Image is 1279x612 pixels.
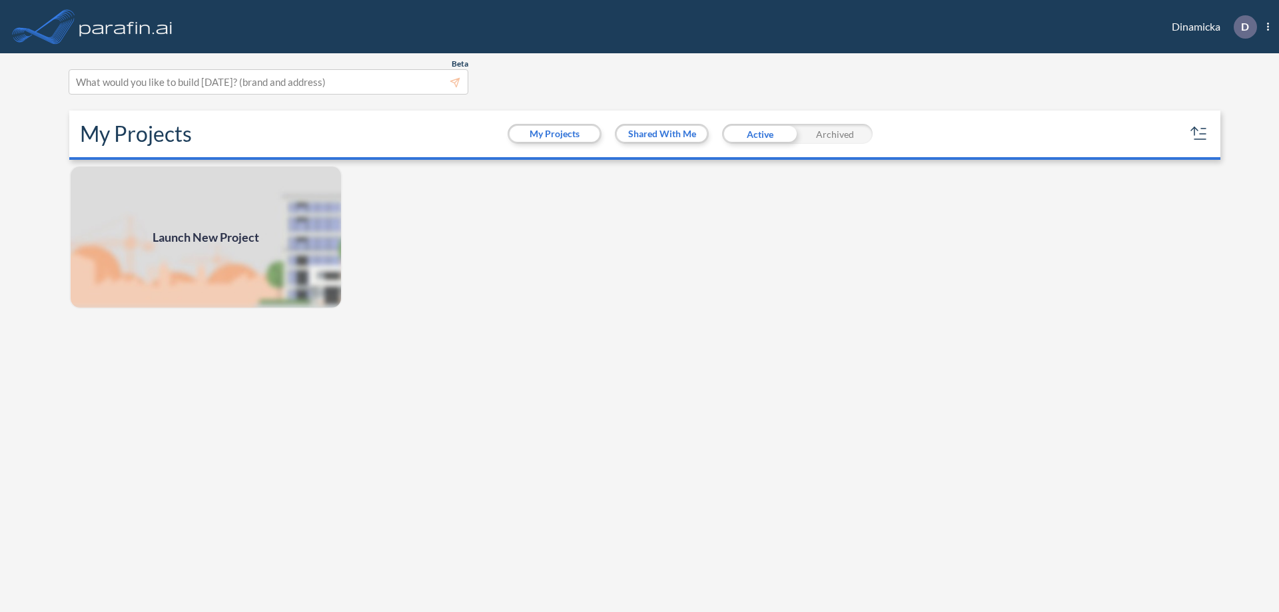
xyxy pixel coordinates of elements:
[80,121,192,147] h2: My Projects
[797,124,873,144] div: Archived
[69,165,342,309] img: add
[1241,21,1249,33] p: D
[1188,123,1210,145] button: sort
[617,126,707,142] button: Shared With Me
[510,126,600,142] button: My Projects
[153,228,259,246] span: Launch New Project
[69,165,342,309] a: Launch New Project
[722,124,797,144] div: Active
[1152,15,1269,39] div: Dinamicka
[452,59,468,69] span: Beta
[77,13,175,40] img: logo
